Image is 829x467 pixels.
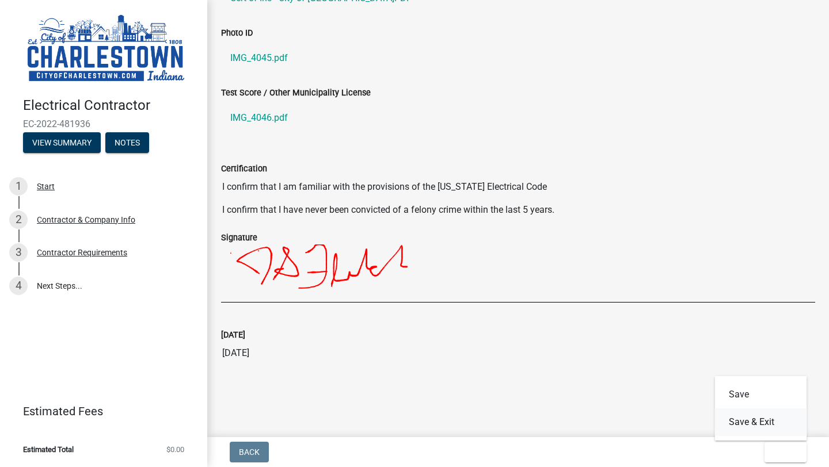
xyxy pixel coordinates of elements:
[37,182,55,190] div: Start
[23,97,198,114] h4: Electrical Contractor
[105,139,149,148] wm-modal-confirm: Notes
[221,331,245,339] label: [DATE]
[230,442,269,462] button: Back
[23,132,101,153] button: View Summary
[23,446,74,453] span: Estimated Total
[37,248,127,257] div: Contractor Requirements
[221,234,257,242] label: Signature
[23,118,184,129] span: EC-2022-481936
[9,277,28,295] div: 4
[221,165,267,173] label: Certification
[715,408,807,436] button: Save & Exit
[105,132,149,153] button: Notes
[221,89,371,97] label: Test Score / Other Municipality License
[9,177,28,196] div: 1
[715,381,807,408] button: Save
[221,29,253,37] label: Photo ID
[239,447,260,457] span: Back
[774,447,790,457] span: Exit
[166,446,184,453] span: $0.00
[765,442,807,462] button: Exit
[23,12,189,85] img: City of Charlestown, Indiana
[221,104,815,132] a: IMG_4046.pdf
[715,376,807,441] div: Exit
[23,139,101,148] wm-modal-confirm: Summary
[221,244,631,302] img: tBYAnf6Za56yI4AAAggggAACCCCAgBnMBAIBBBBAAAEEEEAAAQQQQAABBM4uQAbB2VsAz48AAggggAACCCCAAAIIIIDAp+nQf...
[221,44,815,72] a: IMG_4045.pdf
[37,216,135,224] div: Contractor & Company Info
[9,210,28,229] div: 2
[9,243,28,262] div: 3
[9,400,189,423] a: Estimated Fees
